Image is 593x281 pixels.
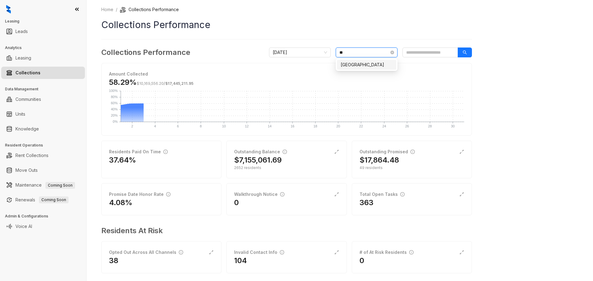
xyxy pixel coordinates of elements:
[313,124,317,128] text: 18
[1,108,85,120] li: Units
[451,124,455,128] text: 30
[280,250,284,254] span: info-circle
[109,155,136,165] h2: 37.64%
[109,71,148,76] strong: Amount Collected
[1,123,85,135] li: Knowledge
[334,192,339,197] span: expand-alt
[154,124,156,128] text: 4
[15,108,25,120] a: Units
[360,256,364,266] h2: 0
[360,249,414,256] div: # of At Risk Residents
[1,220,85,233] li: Voice AI
[280,192,284,196] span: info-circle
[390,51,394,54] span: close-circle
[111,95,118,99] text: 80%
[459,250,464,255] span: expand-alt
[234,198,239,208] h2: 0
[109,77,193,87] h3: 58.29%
[359,124,363,128] text: 22
[45,182,75,189] span: Coming Soon
[15,149,48,162] a: Rent Collections
[234,191,284,198] div: Walkthrough Notice
[459,192,464,197] span: expand-alt
[409,250,414,254] span: info-circle
[1,164,85,176] li: Move Outs
[179,250,183,254] span: info-circle
[109,198,132,208] h2: 4.08%
[1,52,85,64] li: Leasing
[410,150,415,154] span: info-circle
[341,61,393,68] div: [GEOGRAPHIC_DATA]
[120,6,179,13] li: Collections Performance
[245,124,249,128] text: 12
[291,124,294,128] text: 16
[400,192,405,196] span: info-circle
[405,124,409,128] text: 26
[1,194,85,206] li: Renewals
[1,149,85,162] li: Rent Collections
[109,89,118,93] text: 100%
[15,194,69,206] a: RenewalsComing Soon
[39,196,69,203] span: Coming Soon
[360,155,399,165] h2: $17,864.48
[268,124,271,128] text: 14
[101,47,190,58] h3: Collections Performance
[1,67,85,79] li: Collections
[463,50,467,55] span: search
[283,150,287,154] span: info-circle
[337,60,396,70] div: Summit Station
[234,249,284,256] div: Invalid Contact Info
[165,81,193,86] span: $17,445,211.95
[222,124,226,128] text: 10
[336,124,340,128] text: 20
[234,165,339,171] div: 2652 residents
[109,249,183,256] div: Opted Out Across All Channels
[137,81,164,86] span: $10,169,556.20
[15,93,41,105] a: Communities
[382,124,386,128] text: 24
[137,81,193,86] span: /
[360,148,415,155] div: Outstanding Promised
[360,191,405,198] div: Total Open Tasks
[166,192,170,196] span: info-circle
[334,250,339,255] span: expand-alt
[360,165,464,171] div: 49 residents
[15,52,31,64] a: Leasing
[116,6,117,13] li: /
[1,25,85,38] li: Leads
[109,191,170,198] div: Promise Date Honor Rate
[109,148,168,155] div: Residents Paid On Time
[15,164,38,176] a: Move Outs
[109,256,118,266] h2: 38
[111,101,118,105] text: 60%
[234,155,282,165] h2: $7,155,061.69
[234,148,287,155] div: Outstanding Balance
[209,250,214,255] span: expand-alt
[5,45,86,51] h3: Analytics
[5,86,86,92] h3: Data Management
[5,213,86,219] h3: Admin & Configurations
[459,149,464,154] span: expand-alt
[6,5,11,14] img: logo
[200,124,202,128] text: 8
[360,198,373,208] h2: 363
[1,179,85,191] li: Maintenance
[15,25,28,38] a: Leads
[163,150,168,154] span: info-circle
[100,6,115,13] a: Home
[5,143,86,148] h3: Resident Operations
[111,107,118,111] text: 40%
[334,149,339,154] span: expand-alt
[111,114,118,117] text: 20%
[15,67,40,79] a: Collections
[273,48,327,57] span: October 2025
[234,256,247,266] h2: 104
[1,93,85,105] li: Communities
[113,120,118,123] text: 0%
[428,124,432,128] text: 28
[15,123,39,135] a: Knowledge
[5,19,86,24] h3: Leasing
[15,220,32,233] a: Voice AI
[177,124,179,128] text: 6
[101,18,472,32] h1: Collections Performance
